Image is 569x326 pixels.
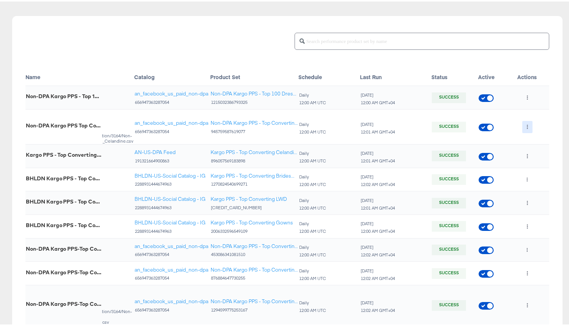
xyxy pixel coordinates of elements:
[211,296,298,304] a: Non-DPA Kargo PPS - Top Converting Women's Tops
[135,118,208,125] a: an_facebook_us_paid_non-dpa
[432,149,466,160] div: Success
[299,128,327,133] div: 12:00 AM UTC
[299,204,327,209] div: 12:00 AM UTC
[299,306,327,312] div: 12:00 AM UTC
[360,72,431,79] div: Last Run
[360,219,395,225] div: [DATE]
[299,243,327,248] div: Daily
[26,268,102,274] div: Non-DPA Kargo PPS-Top Converting Home Accessories
[135,218,206,225] a: BHLDN-US-Social Catalog - IG
[360,306,395,312] div: 12:02 AM GMT+04
[211,194,287,201] a: Kargo PPS - Top Converting LWD
[299,267,327,272] div: Daily
[299,99,327,104] div: 12:00 AM UTC
[211,171,298,178] a: Kargo PPS - Top Converting Bridesmaid/Wedding Guest
[26,121,102,127] div: Non-DPA Kargo PPS Top Converting Celandine
[299,180,327,186] div: 12:00 AM UTC
[360,180,395,186] div: 12:02 AM GMT+04
[26,92,102,98] div: Non-DPA Kargo PPS - Top 100 Dresses
[360,299,395,304] div: [DATE]
[26,244,102,250] div: Non-DPA Kargo PPS-Top Converting All Products
[135,194,206,201] div: BHLDN-US-Social Catalog - IG
[211,147,298,154] a: Kargo PPS - Top Converting Celandine Collection
[360,251,395,256] div: 12:02 AM GMT+04
[135,204,206,209] div: 2288931444674963
[360,196,395,202] div: [DATE]
[360,128,395,133] div: 12:01 AM GMT+04
[299,91,327,96] div: Daily
[135,274,208,279] div: 656947363287054
[432,299,466,309] div: Success
[432,219,466,230] div: Success
[360,227,395,232] div: 12:00 AM GMT+04
[299,299,327,304] div: Daily
[211,265,298,272] a: Non-DPA Kargo PPS - Top Converting Home Accessories
[360,267,395,272] div: [DATE]
[432,196,466,207] div: Success
[135,296,208,304] a: an_facebook_us_paid_non-dpa
[135,127,208,133] div: 656947363287054
[432,243,466,254] div: Success
[211,227,293,232] div: 2006332596549109
[299,227,327,232] div: 12:00 AM UTC
[211,118,298,125] a: Non-DPA Kargo PPS - Top Converting Celandine Collection
[135,306,208,311] div: 656947363287054
[211,241,298,248] a: Non-DPA Kargo PPS - Top Converting All Products
[135,171,206,178] div: BHLDN-US-Social Catalog - IG
[360,149,395,154] div: [DATE]
[478,72,517,79] div: Active
[26,221,102,227] div: BHLDN Kargo PPS - Top Converting Gowns
[299,219,327,225] div: Daily
[211,127,298,133] div: 945759587619077
[299,173,327,178] div: Daily
[26,299,102,305] div: Non-DPA Kargo PPS-Top Converting Women's Tops
[431,72,478,79] div: Status
[432,267,466,277] div: Success
[360,91,395,96] div: [DATE]
[298,72,360,79] div: Schedule
[211,204,287,209] div: [CREDIT_CARD_NUMBER]
[299,157,327,162] div: 12:00 AM UTC
[135,265,208,272] a: an_facebook_us_paid_non-dpa
[299,196,327,202] div: Daily
[299,149,327,154] div: Daily
[211,89,298,96] a: Non-DPA Kargo PPS - Top 100 Dresses
[432,120,466,131] div: Success
[360,204,395,209] div: 12:01 AM GMT+04
[360,173,395,178] div: [DATE]
[26,174,102,180] div: BHLDN Kargo PPS - Top Converting Bridesmaid/Guest
[135,180,206,185] div: 2288931444674963
[135,147,176,154] a: AN-US-DPA Feed
[135,241,208,248] a: an_facebook_us_paid_non-dpa
[432,173,466,183] div: Success
[360,274,395,280] div: 12:02 AM GMT+04
[135,89,208,96] a: an_facebook_us_paid_non-dpa
[360,157,395,162] div: 12:01 AM GMT+04
[26,150,102,156] div: Kargo PPS - Top Converting Celandine Collection
[211,180,298,185] div: 1270824540699271
[305,29,549,45] input: Search performance product set by name
[135,250,208,256] div: 656947363287054
[135,157,176,162] div: 191321664900863
[135,98,208,103] div: 656947363287054
[360,99,395,104] div: 12:00 AM GMT+04
[211,218,293,225] a: Kargo PPS - Top Converting Gowns
[360,120,395,126] div: [DATE]
[211,274,298,279] div: 876884647730255
[432,91,466,102] div: Success
[211,157,298,162] div: 896057569183898
[517,72,549,79] div: Actions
